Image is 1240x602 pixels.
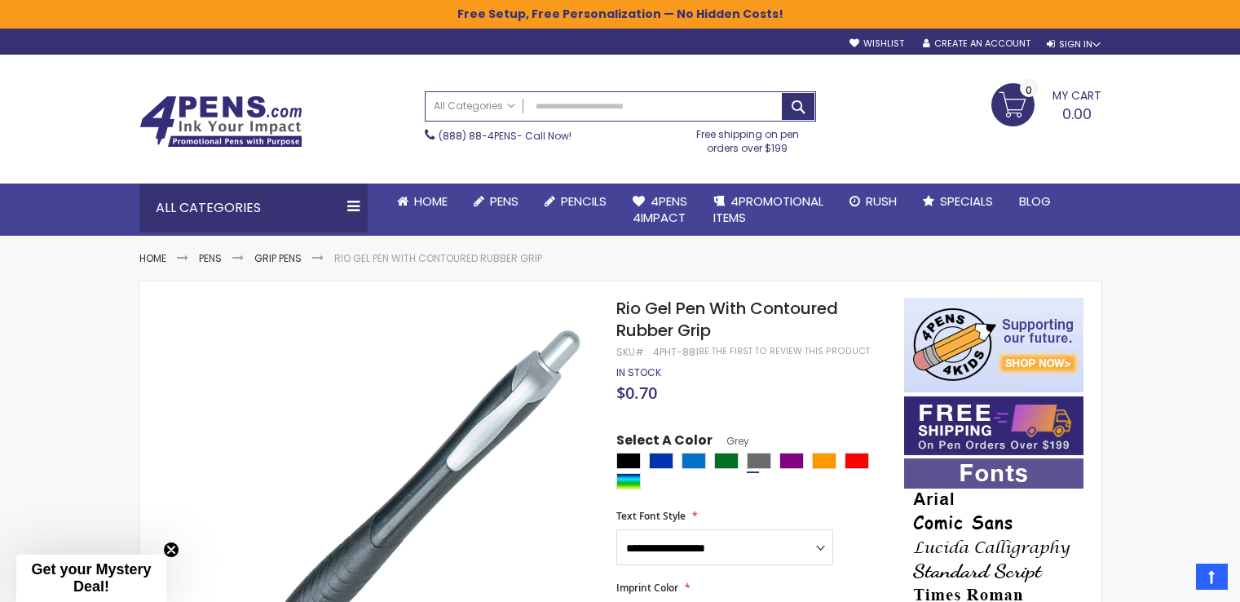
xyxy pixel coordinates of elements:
a: 0.00 0 [991,83,1101,124]
div: Assorted [616,473,641,489]
a: Top [1196,564,1228,590]
div: Green [714,453,739,469]
div: Black [616,453,641,469]
span: Pens [490,193,519,210]
div: Blue Light [682,453,706,469]
span: All Categories [434,100,515,113]
div: Availability [616,366,661,379]
span: 0 [1026,82,1032,98]
div: Blue [649,453,673,469]
a: Grip Pens [254,251,302,265]
div: Red [845,453,869,469]
a: (888) 88-4PENS [439,129,517,143]
a: Pencils [532,184,620,219]
a: Be the first to review this product [699,345,870,357]
div: Grey [747,453,771,469]
div: Orange [812,453,836,469]
a: 4Pens4impact [620,184,700,237]
span: Rio Gel Pen With Contoured Rubber Grip [616,297,838,342]
a: Wishlist [849,38,904,50]
a: Blog [1006,184,1064,219]
img: 4pens 4 kids [904,298,1083,392]
span: Text Font Style [616,509,686,523]
span: Rush [866,193,897,210]
div: Sign In [1047,38,1101,51]
span: 4PROMOTIONAL ITEMS [713,193,823,226]
img: Free shipping on orders over $199 [904,396,1083,455]
span: Select A Color [616,432,713,454]
a: 4PROMOTIONALITEMS [700,184,836,237]
span: - Call Now! [439,129,571,143]
a: Create an Account [923,38,1030,50]
strong: SKU [616,345,646,359]
span: 0.00 [1062,104,1092,124]
a: Home [139,251,166,265]
div: Purple [779,453,804,469]
span: In stock [616,365,661,379]
a: Home [384,184,461,219]
span: Blog [1019,193,1051,210]
a: Rush [836,184,910,219]
a: Specials [910,184,1006,219]
a: All Categories [426,92,523,119]
div: All Categories [139,184,368,232]
span: Get your Mystery Deal! [31,561,151,595]
li: Rio Gel Pen With Contoured Rubber Grip [334,252,542,265]
span: 4Pens 4impact [633,193,687,226]
div: Free shipping on pen orders over $199 [679,122,816,154]
a: Pens [461,184,532,219]
div: Get your Mystery Deal!Close teaser [16,555,166,602]
span: $0.70 [616,382,657,404]
button: Close teaser [163,542,179,558]
img: 4Pens Custom Pens and Promotional Products [139,95,302,148]
span: Pencils [561,193,607,210]
span: Grey [713,434,749,448]
div: 4PHT-881 [653,346,699,359]
span: Home [414,193,448,210]
span: Specials [940,193,993,210]
span: Imprint Color [616,581,678,595]
a: Pens [199,251,222,265]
